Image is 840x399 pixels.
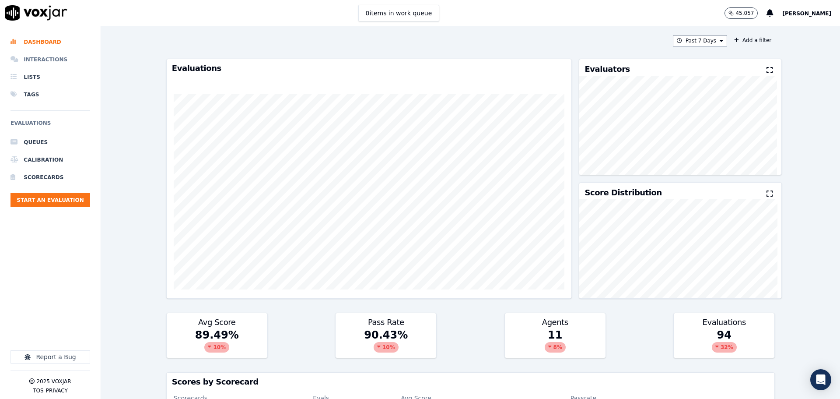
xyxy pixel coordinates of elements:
div: 90.43 % [336,328,436,358]
p: 45,057 [735,10,754,17]
button: Report a Bug [10,350,90,364]
h3: Avg Score [172,318,262,326]
h6: Evaluations [10,118,90,134]
a: Dashboard [10,33,90,51]
div: 10 % [204,342,229,353]
button: Past 7 Days [673,35,727,46]
a: Queues [10,134,90,151]
a: Interactions [10,51,90,68]
span: [PERSON_NAME] [782,11,831,17]
a: Scorecards [10,169,90,186]
a: Lists [10,68,90,86]
div: 32 % [712,342,737,353]
h3: Pass Rate [341,318,431,326]
a: Calibration [10,151,90,169]
button: Privacy [46,387,68,394]
div: 94 [674,328,774,358]
h3: Score Distribution [584,189,661,197]
div: 11 [505,328,605,358]
h3: Evaluators [584,65,630,73]
div: 10 % [374,342,399,353]
p: 2025 Voxjar [36,378,71,385]
div: 8 % [545,342,566,353]
button: Start an Evaluation [10,193,90,207]
button: Add a filter [731,35,775,46]
button: 45,057 [724,7,766,19]
h3: Scores by Scorecard [172,378,769,386]
img: voxjar logo [5,5,67,21]
h3: Evaluations [679,318,769,326]
div: Open Intercom Messenger [810,369,831,390]
div: 89.49 % [167,328,267,358]
button: 0items in work queue [358,5,440,21]
h3: Evaluations [172,64,567,72]
h3: Agents [510,318,600,326]
button: TOS [33,387,43,394]
button: 45,057 [724,7,758,19]
a: Tags [10,86,90,103]
button: [PERSON_NAME] [782,8,840,18]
